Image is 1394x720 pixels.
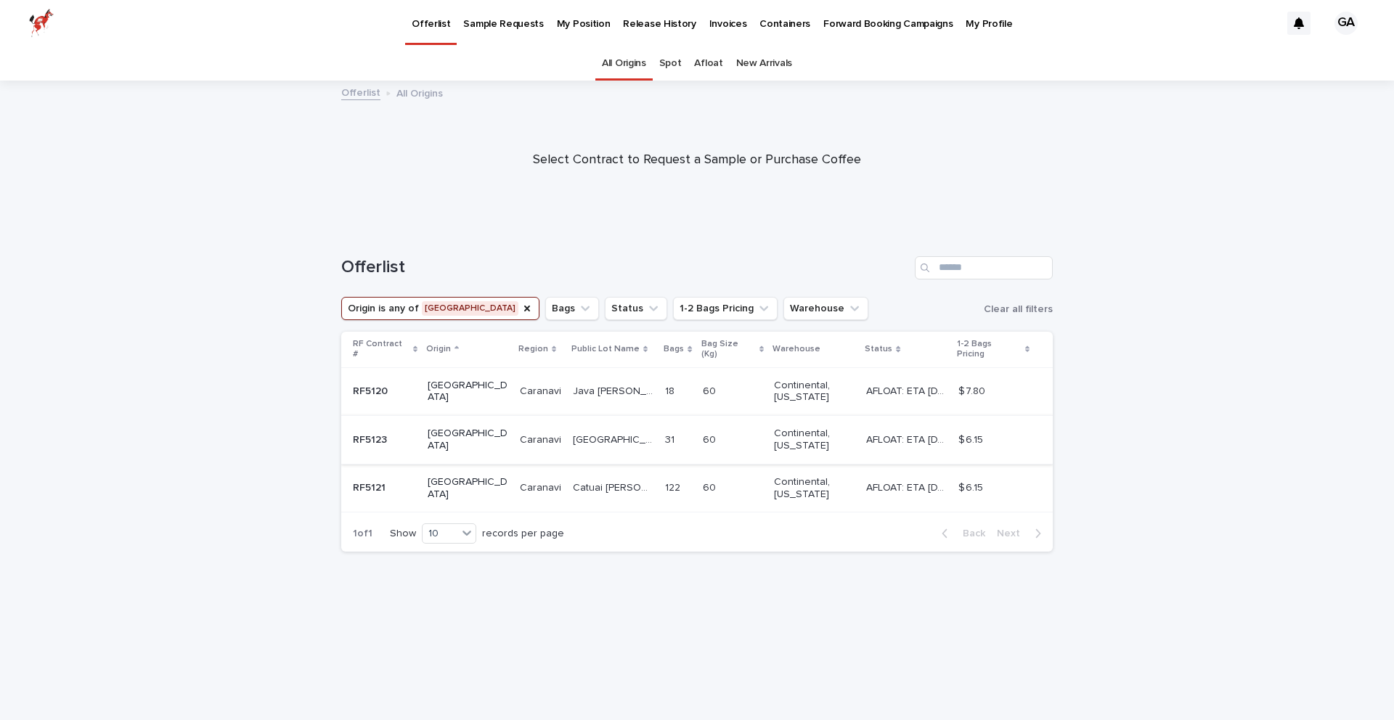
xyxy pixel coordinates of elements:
[520,479,564,494] p: Caranavi
[865,341,892,357] p: Status
[930,527,991,540] button: Back
[390,528,416,540] p: Show
[545,297,599,320] button: Bags
[428,380,508,404] p: [GEOGRAPHIC_DATA]
[665,431,677,446] p: 31
[703,479,719,494] p: 60
[341,83,380,100] a: Offerlist
[341,367,1053,416] tr: RF5120RF5120 [GEOGRAPHIC_DATA]CaranaviCaranavi Java [PERSON_NAME]Java [PERSON_NAME] 1818 6060 Con...
[958,382,988,398] p: $ 7.80
[407,152,987,168] p: Select Contract to Request a Sample or Purchase Coffee
[673,297,778,320] button: 1-2 Bags Pricing
[978,298,1053,320] button: Clear all filters
[665,382,677,398] p: 18
[703,382,719,398] p: 60
[915,256,1053,279] input: Search
[353,382,391,398] p: RF5120
[353,479,388,494] p: RF5121
[573,479,656,494] p: Catuai [PERSON_NAME]
[958,479,986,494] p: $ 6.15
[958,431,986,446] p: $ 6.15
[703,431,719,446] p: 60
[736,46,792,81] a: New Arrivals
[520,382,564,398] p: Caranavi
[773,341,820,357] p: Warehouse
[573,382,656,398] p: Java [PERSON_NAME]
[866,431,950,446] p: AFLOAT: ETA 10-15-2025
[783,297,868,320] button: Warehouse
[29,9,54,38] img: zttTXibQQrCfv9chImQE
[423,526,457,541] div: 10
[428,427,508,452] p: [GEOGRAPHIC_DATA]
[1334,12,1358,35] div: GA
[428,476,508,501] p: [GEOGRAPHIC_DATA]
[518,341,548,357] p: Region
[665,479,683,494] p: 122
[984,304,1053,314] span: Clear all filters
[353,336,409,363] p: RF Contract #
[341,257,909,278] h1: Offerlist
[573,431,656,446] p: [GEOGRAPHIC_DATA]
[482,528,564,540] p: records per page
[866,479,950,494] p: AFLOAT: ETA 10-15-2025
[426,341,451,357] p: Origin
[997,528,1029,539] span: Next
[991,527,1053,540] button: Next
[954,528,985,539] span: Back
[571,341,640,357] p: Public Lot Name
[605,297,667,320] button: Status
[602,46,646,81] a: All Origins
[341,464,1053,512] tr: RF5121RF5121 [GEOGRAPHIC_DATA]CaranaviCaranavi Catuai [PERSON_NAME]Catuai [PERSON_NAME] 122122 60...
[664,341,684,357] p: Bags
[520,431,564,446] p: Caranavi
[701,336,757,363] p: Bag Size (Kg)
[659,46,682,81] a: Spot
[341,416,1053,465] tr: RF5123RF5123 [GEOGRAPHIC_DATA]CaranaviCaranavi [GEOGRAPHIC_DATA][GEOGRAPHIC_DATA] 3131 6060 Conti...
[341,516,384,552] p: 1 of 1
[866,382,950,398] p: AFLOAT: ETA 10-15-2025
[957,336,1022,363] p: 1-2 Bags Pricing
[694,46,722,81] a: Afloat
[396,84,443,100] p: All Origins
[341,297,539,320] button: Origin
[353,431,390,446] p: RF5123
